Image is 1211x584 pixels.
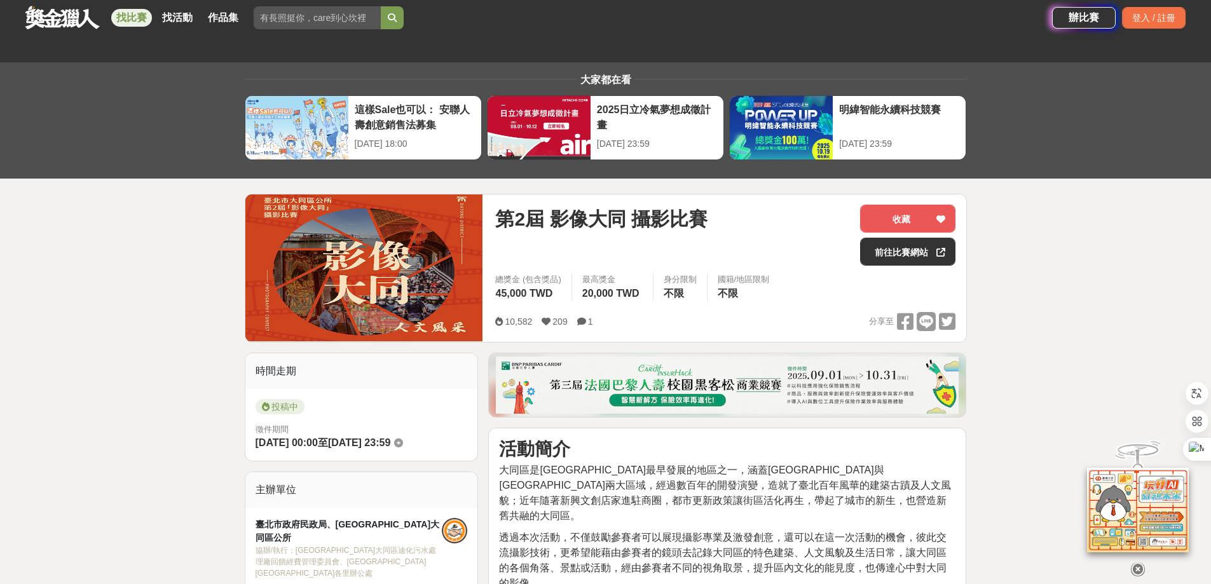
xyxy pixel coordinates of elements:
[718,288,738,299] span: 不限
[582,288,640,299] span: 20,000 TWD
[664,273,697,286] div: 身分限制
[245,95,482,160] a: 這樣Sale也可以： 安聯人壽創意銷售法募集[DATE] 18:00
[1122,7,1186,29] div: 登入 / 註冊
[318,437,328,448] span: 至
[505,316,532,327] span: 10,582
[245,353,478,389] div: 時間走期
[245,472,478,508] div: 主辦單位
[1052,7,1116,29] a: 辦比賽
[355,137,475,151] div: [DATE] 18:00
[577,74,634,85] span: 大家都在看
[860,238,955,266] a: 前往比賽網站
[245,194,483,341] img: Cover Image
[597,137,717,151] div: [DATE] 23:59
[499,465,951,521] span: 大同區是[GEOGRAPHIC_DATA]最早發展的地區之一，涵蓋[GEOGRAPHIC_DATA]與[GEOGRAPHIC_DATA]兩大區域，經過數百年的開發演變，造就了臺北百年風華的建築古...
[256,424,289,434] span: 徵件期間
[588,316,593,327] span: 1
[499,439,570,459] strong: 活動簡介
[355,102,475,131] div: 這樣Sale也可以： 安聯人壽創意銷售法募集
[839,102,959,131] div: 明緯智能永續科技競賽
[111,9,152,27] a: 找比賽
[839,137,959,151] div: [DATE] 23:59
[869,312,894,331] span: 分享至
[256,545,442,579] div: 協辦/執行： [GEOGRAPHIC_DATA]大同區迪化污水處理廠回饋經費管理委員會、[GEOGRAPHIC_DATA][GEOGRAPHIC_DATA]各里辦公處
[203,9,243,27] a: 作品集
[552,316,567,327] span: 209
[495,205,707,233] span: 第2屆 影像大同 攝影比賽
[256,437,318,448] span: [DATE] 00:00
[582,273,643,286] span: 最高獎金
[256,518,442,545] div: 臺北市政府民政局、[GEOGRAPHIC_DATA]大同區公所
[495,273,561,286] span: 總獎金 (包含獎品)
[496,357,959,414] img: 331336aa-f601-432f-a281-8c17b531526f.png
[328,437,390,448] span: [DATE] 23:59
[256,399,304,414] span: 投稿中
[729,95,966,160] a: 明緯智能永續科技競賽[DATE] 23:59
[254,6,381,29] input: 有長照挺你，care到心坎裡！青春出手，拍出照顧 影音徵件活動
[487,95,724,160] a: 2025日立冷氣夢想成徵計畫[DATE] 23:59
[718,273,770,286] div: 國籍/地區限制
[495,288,552,299] span: 45,000 TWD
[664,288,684,299] span: 不限
[597,102,717,131] div: 2025日立冷氣夢想成徵計畫
[860,205,955,233] button: 收藏
[1087,468,1189,552] img: d2146d9a-e6f6-4337-9592-8cefde37ba6b.png
[157,9,198,27] a: 找活動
